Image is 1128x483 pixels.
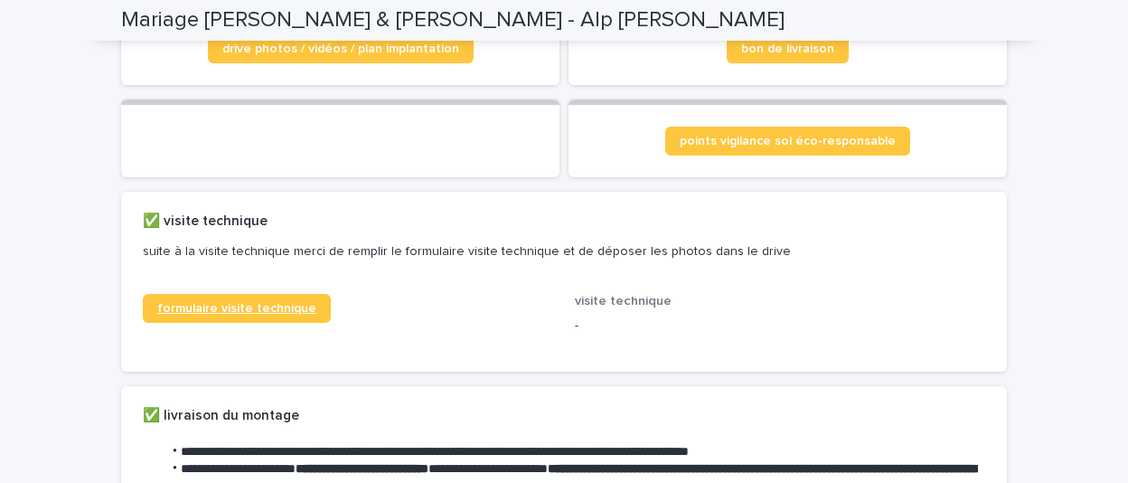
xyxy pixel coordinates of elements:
h2: Mariage [PERSON_NAME] & [PERSON_NAME] - Alp [PERSON_NAME] [121,7,785,33]
span: drive photos / vidéos / plan implantation [222,43,459,55]
a: formulaire visite technique [143,294,331,323]
span: points vigilance sol éco-responsable [680,135,896,147]
p: - [575,317,985,336]
p: suite à la visite technique merci de remplir le formulaire visite technique et de déposer les pho... [143,243,978,260]
span: bon de livraison [741,43,834,55]
span: visite technique [575,295,672,308]
h2: ✅ livraison du montage [143,408,299,424]
a: drive photos / vidéos / plan implantation [208,34,474,63]
h2: ✅ visite technique [143,213,268,230]
a: points vigilance sol éco-responsable [665,127,910,156]
span: formulaire visite technique [157,302,316,315]
a: bon de livraison [727,34,849,63]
